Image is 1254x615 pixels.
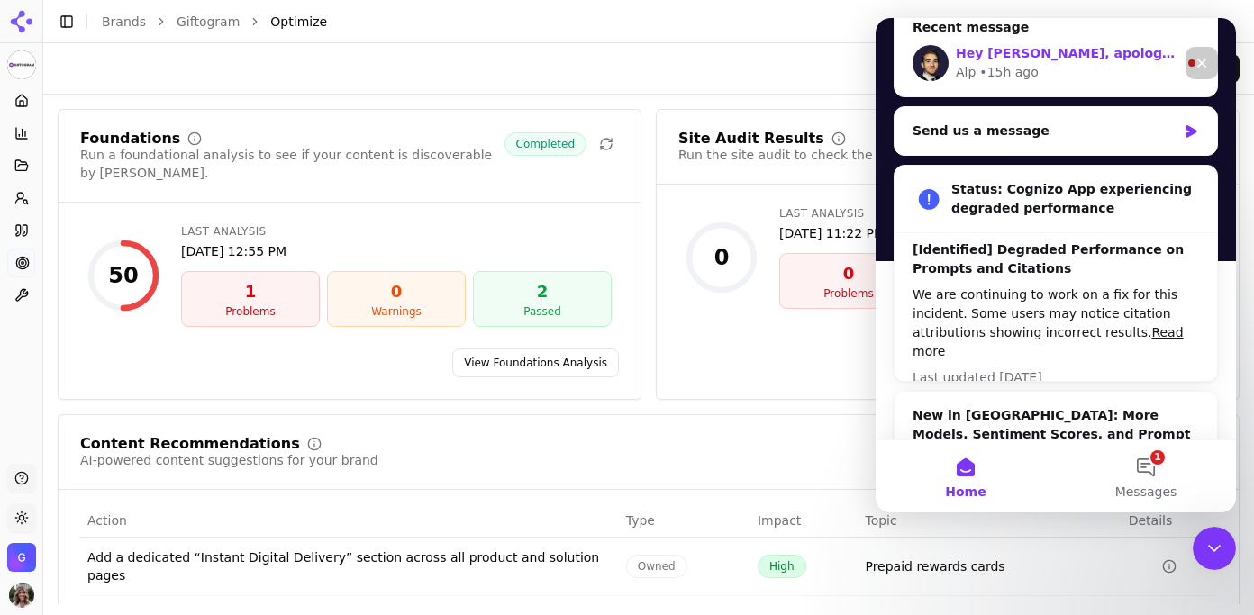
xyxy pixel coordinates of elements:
[310,29,342,61] div: Close
[37,267,323,343] div: We are continuing to work on a fix for this incident. Some users may notice citation attributions...
[758,555,806,578] span: High
[7,543,36,572] button: Open organization switcher
[240,467,302,480] span: Messages
[7,50,36,79] button: Current brand: Giftogram
[104,45,162,64] div: • 15h ago
[7,543,36,572] img: Giftogram
[504,132,586,156] span: Completed
[779,206,1210,221] div: Last Analysis
[189,304,312,319] div: Problems
[37,224,308,258] b: [Identified] Degraded Performance on Prompts and Citations
[37,104,301,122] div: Send us a message
[19,148,341,214] div: Status: Cognizo App experiencing degraded performance
[177,13,240,31] a: Giftogram
[80,451,378,469] div: AI-powered content suggestions for your brand
[9,583,34,608] img: Valerie Leary
[102,14,146,29] a: Brands
[714,243,730,272] div: 0
[108,261,138,290] div: 50
[865,511,1113,529] div: Topic
[181,242,612,260] div: [DATE] 12:55 PM
[865,557,1004,575] a: Prepaid rewards cards
[76,162,323,200] div: Status: Cognizo App experiencing degraded performance
[335,279,458,304] div: 0
[787,286,910,301] div: Problems
[452,348,619,377] a: View Foundations Analysis
[626,555,687,578] span: Owned
[335,304,458,319] div: Warnings
[87,548,612,584] div: Add a dedicated “Instant Digital Delivery” section across all product and solution pages
[37,27,73,63] img: Profile image for Alp
[87,511,612,529] div: Action
[189,279,312,304] div: 1
[481,279,604,304] div: 2
[80,131,180,146] div: Foundations
[876,18,1236,512] iframe: Intercom live chat
[758,511,851,529] div: Impact
[481,304,604,319] div: Passed
[787,261,910,286] div: 0
[9,583,34,608] button: Open user button
[779,224,1210,242] div: [DATE] 11:22 PM
[80,146,504,182] div: Run a foundational analysis to see if your content is discoverable by [PERSON_NAME].
[270,13,327,31] span: Optimize
[180,422,360,494] button: Messages
[18,88,342,138] div: Send us a message
[7,50,36,79] img: Giftogram
[678,146,1071,164] div: Run the site audit to check the health of your existing content
[678,131,824,146] div: Site Audit Results
[626,511,743,529] div: Type
[102,13,1204,31] nav: breadcrumb
[69,467,110,480] span: Home
[80,437,300,451] div: Content Recommendations
[80,45,100,64] div: Alp
[1193,527,1236,570] iframe: Intercom live chat
[37,388,323,445] div: New in [GEOGRAPHIC_DATA]: More Models, Sentiment Scores, and Prompt Insights!
[19,12,341,78] div: Profile image for AlpHey [PERSON_NAME], apologies for the inconvenience here. Looks like the site...
[1129,511,1210,529] div: Details
[181,224,612,239] div: Last Analysis
[37,350,323,369] div: Last updated [DATE]
[19,374,341,497] div: New in [GEOGRAPHIC_DATA]: More Models, Sentiment Scores, and Prompt Insights!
